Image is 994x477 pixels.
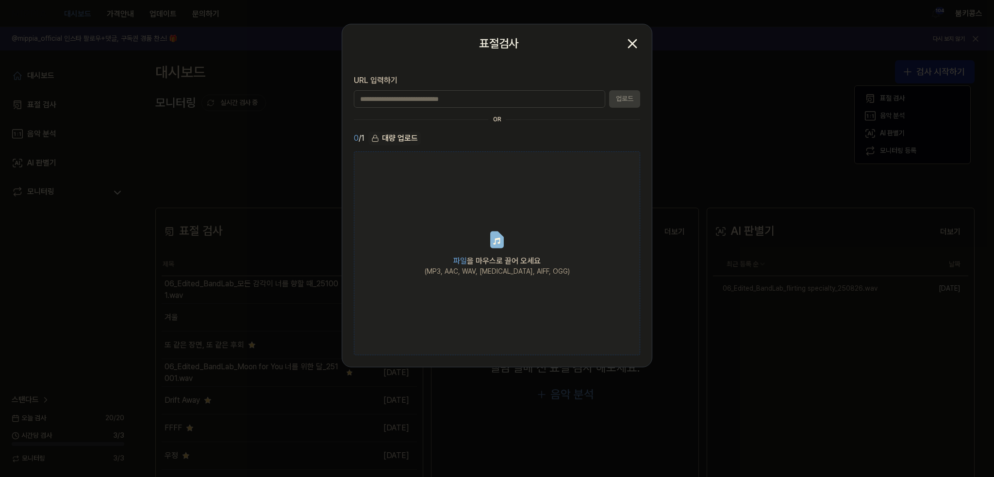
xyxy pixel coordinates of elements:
[479,34,519,53] h2: 표절검사
[453,256,541,265] span: 을 마우스로 끌어 오세요
[354,132,364,146] div: / 1
[354,132,359,144] span: 0
[453,256,467,265] span: 파일
[425,267,570,277] div: (MP3, AAC, WAV, [MEDICAL_DATA], AIFF, OGG)
[354,75,640,86] label: URL 입력하기
[493,115,501,124] div: OR
[368,132,421,146] button: 대량 업로드
[368,132,421,145] div: 대량 업로드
